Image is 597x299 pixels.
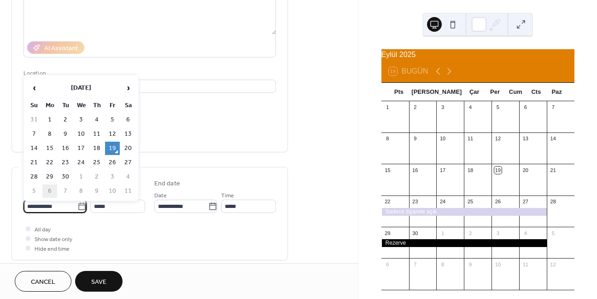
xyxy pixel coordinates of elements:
[467,230,474,236] div: 2
[505,83,526,101] div: Cum
[381,208,547,216] div: Sadece ziyarete açık
[27,79,41,97] span: ‹
[89,99,104,112] th: Th
[550,167,556,173] div: 21
[439,167,446,173] div: 17
[105,184,120,198] td: 10
[42,78,120,98] th: [DATE]
[467,104,474,111] div: 4
[27,113,41,126] td: 31
[439,104,446,111] div: 3
[494,198,501,205] div: 26
[58,184,73,198] td: 7
[439,198,446,205] div: 24
[384,198,391,205] div: 22
[384,261,391,268] div: 6
[35,235,72,244] span: Show date only
[389,83,410,101] div: Pts
[439,135,446,142] div: 10
[464,83,485,101] div: Çar
[439,230,446,236] div: 1
[42,142,57,155] td: 15
[522,198,529,205] div: 27
[522,104,529,111] div: 6
[42,99,57,112] th: Mo
[42,127,57,141] td: 8
[74,127,88,141] td: 10
[58,170,73,184] td: 30
[467,261,474,268] div: 9
[412,198,419,205] div: 23
[42,156,57,169] td: 22
[384,230,391,236] div: 29
[105,156,120,169] td: 26
[546,83,567,101] div: Paz
[467,135,474,142] div: 11
[550,230,556,236] div: 5
[550,261,556,268] div: 12
[384,135,391,142] div: 8
[412,261,419,268] div: 7
[384,104,391,111] div: 1
[384,167,391,173] div: 15
[381,239,547,247] div: Rezerve
[522,261,529,268] div: 11
[42,170,57,184] td: 29
[75,271,123,292] button: Save
[89,184,104,198] td: 9
[121,113,135,126] td: 6
[42,113,57,126] td: 1
[58,113,73,126] td: 2
[27,156,41,169] td: 21
[485,83,505,101] div: Per
[550,198,556,205] div: 28
[74,170,88,184] td: 1
[35,225,51,235] span: All day
[550,135,556,142] div: 14
[15,271,71,292] button: Cancel
[58,156,73,169] td: 23
[121,156,135,169] td: 27
[89,127,104,141] td: 11
[58,142,73,155] td: 16
[526,83,547,101] div: Cts
[105,99,120,112] th: Fr
[27,142,41,155] td: 14
[121,127,135,141] td: 13
[89,142,104,155] td: 18
[89,113,104,126] td: 4
[439,261,446,268] div: 8
[381,49,574,60] div: Eylül 2025
[522,230,529,236] div: 4
[121,99,135,112] th: Sa
[494,230,501,236] div: 3
[522,167,529,173] div: 20
[31,277,55,287] span: Cancel
[154,179,180,189] div: End date
[89,156,104,169] td: 25
[105,113,120,126] td: 5
[550,104,556,111] div: 7
[27,184,41,198] td: 5
[121,184,135,198] td: 11
[42,184,57,198] td: 6
[121,170,135,184] td: 4
[23,69,274,78] div: Location
[35,244,70,254] span: Hide end time
[74,184,88,198] td: 8
[121,142,135,155] td: 20
[91,277,106,287] span: Save
[522,135,529,142] div: 13
[74,113,88,126] td: 3
[74,142,88,155] td: 17
[154,191,167,201] span: Date
[27,127,41,141] td: 7
[58,99,73,112] th: Tu
[74,156,88,169] td: 24
[105,142,120,155] td: 19
[467,198,474,205] div: 25
[27,99,41,112] th: Su
[412,167,419,173] div: 16
[412,104,419,111] div: 2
